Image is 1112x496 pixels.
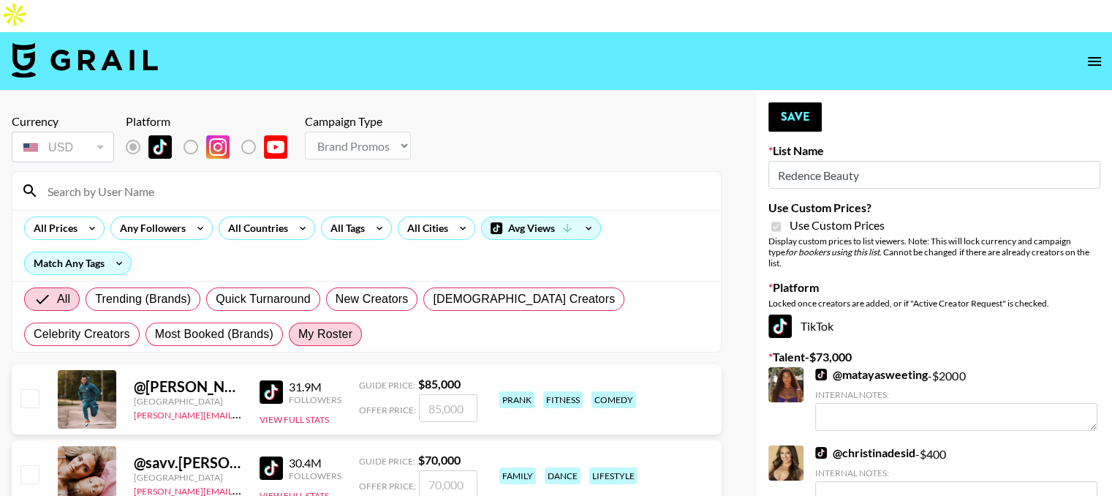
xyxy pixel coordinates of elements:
button: Save [768,102,822,132]
div: Currency [12,114,114,129]
div: Currency is locked to USD [12,129,114,165]
em: for bookers using this list [785,247,880,258]
span: Most Booked (Brands) [155,326,273,343]
div: lifestyle [589,467,638,484]
span: Celebrity Creators [34,326,130,343]
span: All [57,290,70,308]
span: [DEMOGRAPHIC_DATA] Creators [433,290,615,308]
span: My Roster [298,326,352,343]
span: Trending (Brands) [95,290,191,308]
button: open drawer [1080,47,1109,76]
div: prank [499,391,534,408]
div: 30.4M [289,456,341,470]
div: Followers [289,470,341,481]
div: Any Followers [111,217,189,239]
span: Quick Turnaround [216,290,311,308]
input: Search by User Name [39,179,712,203]
div: All Prices [25,217,80,239]
div: comedy [591,391,636,408]
span: Guide Price: [359,380,415,391]
div: All Cities [398,217,451,239]
a: @matayasweeting [815,367,928,382]
img: Grail Talent [12,42,158,78]
img: YouTube [264,135,287,159]
span: Use Custom Prices [790,218,885,233]
span: New Creators [336,290,409,308]
div: Internal Notes: [815,467,1097,478]
span: Offer Price: [359,405,416,416]
div: All Countries [219,217,291,239]
img: TikTok [815,369,827,380]
div: @ [PERSON_NAME].[PERSON_NAME] [134,377,242,396]
span: Guide Price: [359,456,415,467]
img: Instagram [206,135,230,159]
div: TikTok [768,315,1100,338]
div: Display custom prices to list viewers. Note: This will lock currency and campaign type . Cannot b... [768,236,1100,268]
div: Internal Notes: [815,389,1097,400]
div: All Tags [322,217,368,239]
div: - $ 2000 [815,367,1097,431]
span: Offer Price: [359,481,416,492]
div: dance [545,467,580,484]
label: List Name [768,143,1100,158]
div: [GEOGRAPHIC_DATA] [134,472,242,483]
img: TikTok [260,380,283,404]
div: fitness [543,391,583,408]
a: [PERSON_NAME][EMAIL_ADDRESS][DOMAIN_NAME] [134,407,350,421]
img: TikTok [148,135,172,159]
div: [GEOGRAPHIC_DATA] [134,396,242,407]
div: 31.9M [289,380,341,394]
div: family [499,467,536,484]
input: 85,000 [419,394,477,422]
a: @christinadesid [815,446,915,460]
button: View Full Stats [260,414,329,425]
div: Match Any Tags [25,252,131,274]
label: Use Custom Prices? [768,200,1100,215]
strong: $ 70,000 [418,453,461,467]
label: Platform [768,280,1100,295]
label: Talent - $ 73,000 [768,350,1100,364]
img: TikTok [260,456,283,480]
img: TikTok [768,315,792,338]
div: Followers [289,394,341,405]
div: Avg Views [482,217,600,239]
div: USD [15,135,111,160]
strong: $ 85,000 [418,377,461,391]
div: @ savv.[PERSON_NAME] [134,454,242,472]
div: Platform [126,114,299,129]
div: Locked once creators are added, or if "Active Creator Request" is checked. [768,298,1100,309]
img: TikTok [815,447,827,459]
div: List locked to TikTok. [126,132,299,162]
div: Campaign Type [305,114,411,129]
